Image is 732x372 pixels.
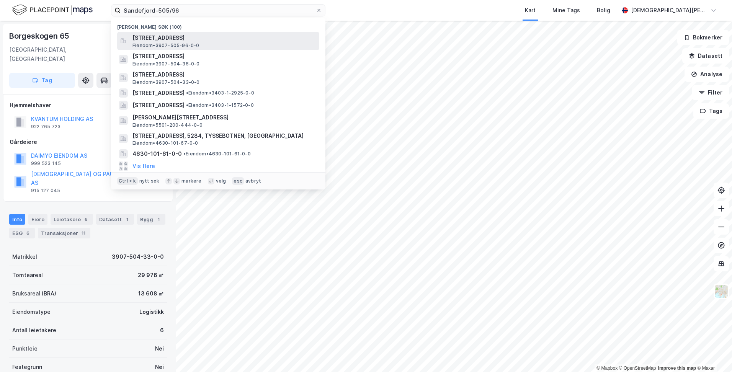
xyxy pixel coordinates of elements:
span: • [186,102,188,108]
span: • [183,151,186,157]
div: [GEOGRAPHIC_DATA], [GEOGRAPHIC_DATA] [9,45,116,64]
div: Datasett [96,214,134,225]
div: Nei [155,344,164,353]
div: Nei [155,362,164,372]
a: OpenStreetMap [619,365,656,371]
div: Tomteareal [12,271,43,280]
div: Transaksjoner [38,228,90,238]
div: Ctrl + k [117,177,138,185]
button: Bokmerker [677,30,729,45]
span: Eiendom • 5501-200-444-0-0 [132,122,203,128]
img: Z [714,284,729,299]
div: 999 523 145 [31,160,61,166]
div: Matrikkel [12,252,37,261]
div: Eiere [28,214,47,225]
span: Eiendom • 3403-1-2925-0-0 [186,90,254,96]
div: 1 [155,215,162,223]
span: Eiendom • 4630-101-61-0-0 [183,151,251,157]
span: • [186,90,188,96]
div: Punktleie [12,344,38,353]
iframe: Chat Widget [694,335,732,372]
div: Kart [525,6,536,15]
button: Datasett [682,48,729,64]
div: [PERSON_NAME] søk (100) [111,18,325,32]
div: Logistikk [139,307,164,317]
div: [DEMOGRAPHIC_DATA][PERSON_NAME] [631,6,707,15]
span: Eiendom • 3403-1-1572-0-0 [186,102,254,108]
span: [STREET_ADDRESS] [132,70,316,79]
span: Eiendom • 3907-505-96-0-0 [132,42,199,49]
div: 29 976 ㎡ [138,271,164,280]
div: 13 608 ㎡ [138,289,164,298]
div: Bruksareal (BRA) [12,289,56,298]
img: logo.f888ab2527a4732fd821a326f86c7f29.svg [12,3,93,17]
button: Tag [9,73,75,88]
div: 922 765 723 [31,124,60,130]
div: 6 [24,229,32,237]
span: [STREET_ADDRESS] [132,101,185,110]
a: Improve this map [658,365,696,371]
div: ESG [9,228,35,238]
span: [STREET_ADDRESS], 5284, TYSSEBOTNEN, [GEOGRAPHIC_DATA] [132,131,316,140]
a: Mapbox [596,365,618,371]
div: 915 127 045 [31,188,60,194]
div: Leietakere [51,214,93,225]
span: [PERSON_NAME][STREET_ADDRESS] [132,113,316,122]
span: 4630-101-61-0-0 [132,149,182,158]
span: Eiendom • 3907-504-33-0-0 [132,79,200,85]
button: Analyse [685,67,729,82]
span: Eiendom • 3907-504-36-0-0 [132,61,200,67]
div: esc [232,177,244,185]
div: markere [181,178,201,184]
div: Bolig [597,6,610,15]
div: Kontrollprogram for chat [694,335,732,372]
input: Søk på adresse, matrikkel, gårdeiere, leietakere eller personer [121,5,316,16]
div: Hjemmelshaver [10,101,167,110]
div: Mine Tags [552,6,580,15]
button: Filter [692,85,729,100]
button: Vis flere [132,162,155,171]
span: [STREET_ADDRESS] [132,88,185,98]
div: Borgeskogen 65 [9,30,71,42]
div: avbryt [245,178,261,184]
button: Tags [693,103,729,119]
div: velg [216,178,226,184]
div: Gårdeiere [10,137,167,147]
div: Festegrunn [12,362,42,372]
div: 3907-504-33-0-0 [112,252,164,261]
span: Eiendom • 4630-101-67-0-0 [132,140,198,146]
span: [STREET_ADDRESS] [132,52,316,61]
div: 6 [160,326,164,335]
div: Info [9,214,25,225]
div: Bygg [137,214,165,225]
div: nytt søk [139,178,160,184]
div: Antall leietakere [12,326,56,335]
span: [STREET_ADDRESS] [132,33,316,42]
div: 11 [80,229,87,237]
div: 6 [82,215,90,223]
div: 1 [123,215,131,223]
div: Eiendomstype [12,307,51,317]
